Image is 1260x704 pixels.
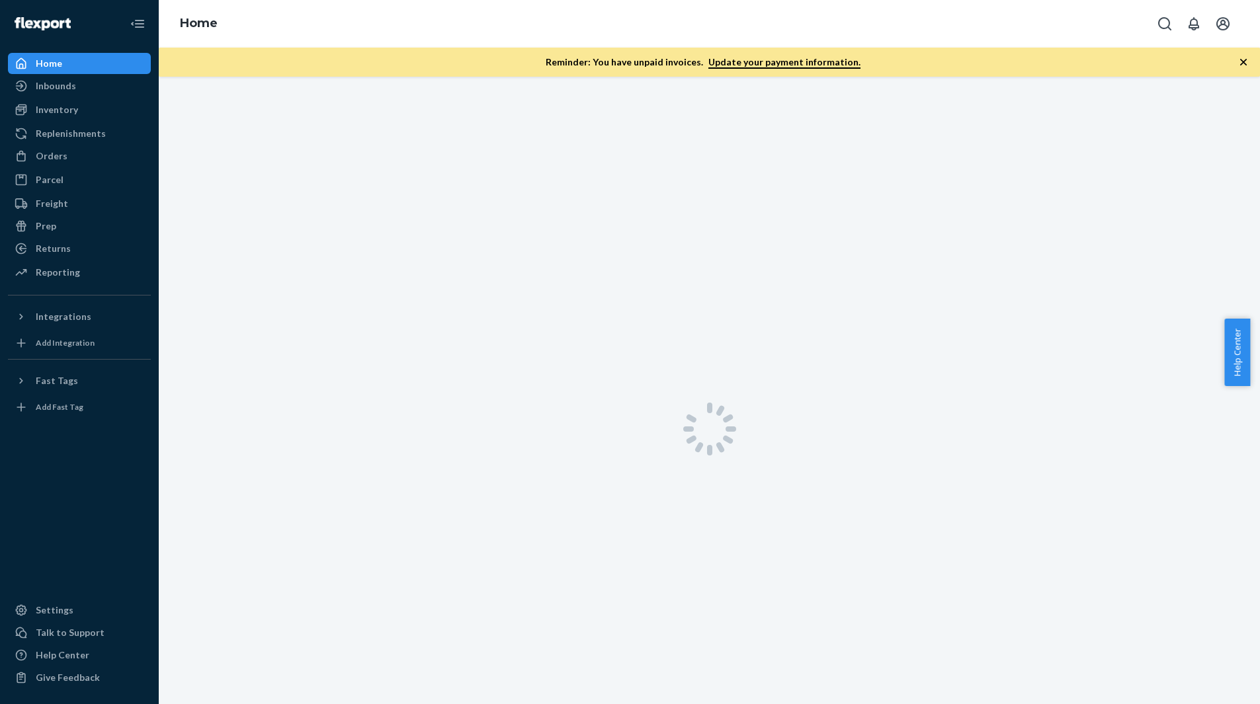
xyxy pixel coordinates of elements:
[36,648,89,662] div: Help Center
[1181,11,1207,37] button: Open notifications
[8,215,151,237] a: Prep
[36,242,71,255] div: Returns
[36,127,106,140] div: Replenishments
[36,604,73,617] div: Settings
[36,266,80,279] div: Reporting
[8,622,151,643] button: Talk to Support
[36,219,56,233] div: Prep
[8,600,151,621] a: Settings
[36,103,78,116] div: Inventory
[8,99,151,120] a: Inventory
[36,57,62,70] div: Home
[124,11,151,37] button: Close Navigation
[8,169,151,190] a: Parcel
[36,374,78,387] div: Fast Tags
[708,56,861,69] a: Update your payment information.
[8,238,151,259] a: Returns
[8,193,151,214] a: Freight
[36,173,63,186] div: Parcel
[8,75,151,97] a: Inbounds
[8,262,151,283] a: Reporting
[36,671,100,684] div: Give Feedback
[8,667,151,688] button: Give Feedback
[1224,319,1250,386] button: Help Center
[36,401,83,412] div: Add Fast Tag
[8,332,151,354] a: Add Integration
[1210,11,1236,37] button: Open account menu
[8,53,151,74] a: Home
[36,310,91,323] div: Integrations
[8,370,151,391] button: Fast Tags
[36,197,68,210] div: Freight
[180,16,218,30] a: Home
[36,149,67,163] div: Orders
[546,56,861,69] p: Reminder: You have unpaid invoices.
[36,626,105,639] div: Talk to Support
[8,123,151,144] a: Replenishments
[8,645,151,666] a: Help Center
[169,5,228,43] ol: breadcrumbs
[8,145,151,167] a: Orders
[15,17,71,30] img: Flexport logo
[36,337,95,348] div: Add Integration
[8,397,151,418] a: Add Fast Tag
[8,306,151,327] button: Integrations
[1152,11,1178,37] button: Open Search Box
[36,79,76,93] div: Inbounds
